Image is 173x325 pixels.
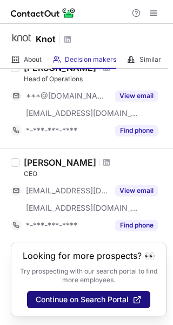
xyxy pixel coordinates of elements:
[27,291,150,308] button: Continue on Search Portal
[115,185,158,196] button: Reveal Button
[26,186,109,196] span: [EMAIL_ADDRESS][DOMAIN_NAME]
[24,55,42,64] span: About
[24,74,167,84] div: Head of Operations
[26,203,138,213] span: [EMAIL_ADDRESS][DOMAIN_NAME]
[115,220,158,231] button: Reveal Button
[19,267,158,284] p: Try prospecting with our search portal to find more employees.
[26,108,138,118] span: [EMAIL_ADDRESS][DOMAIN_NAME]
[65,55,116,64] span: Decision makers
[11,27,32,48] img: 85d73777414f7d2f4830d2f575d8dd5d
[115,90,158,101] button: Reveal Button
[115,125,158,136] button: Reveal Button
[11,6,76,19] img: ContactOut v5.3.10
[23,251,155,261] header: Looking for more prospects? 👀
[24,157,96,168] div: [PERSON_NAME]
[139,55,161,64] span: Similar
[26,91,109,101] span: ***@[DOMAIN_NAME]
[36,32,56,45] h1: Knot
[36,295,129,304] span: Continue on Search Portal
[24,169,167,179] div: CEO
